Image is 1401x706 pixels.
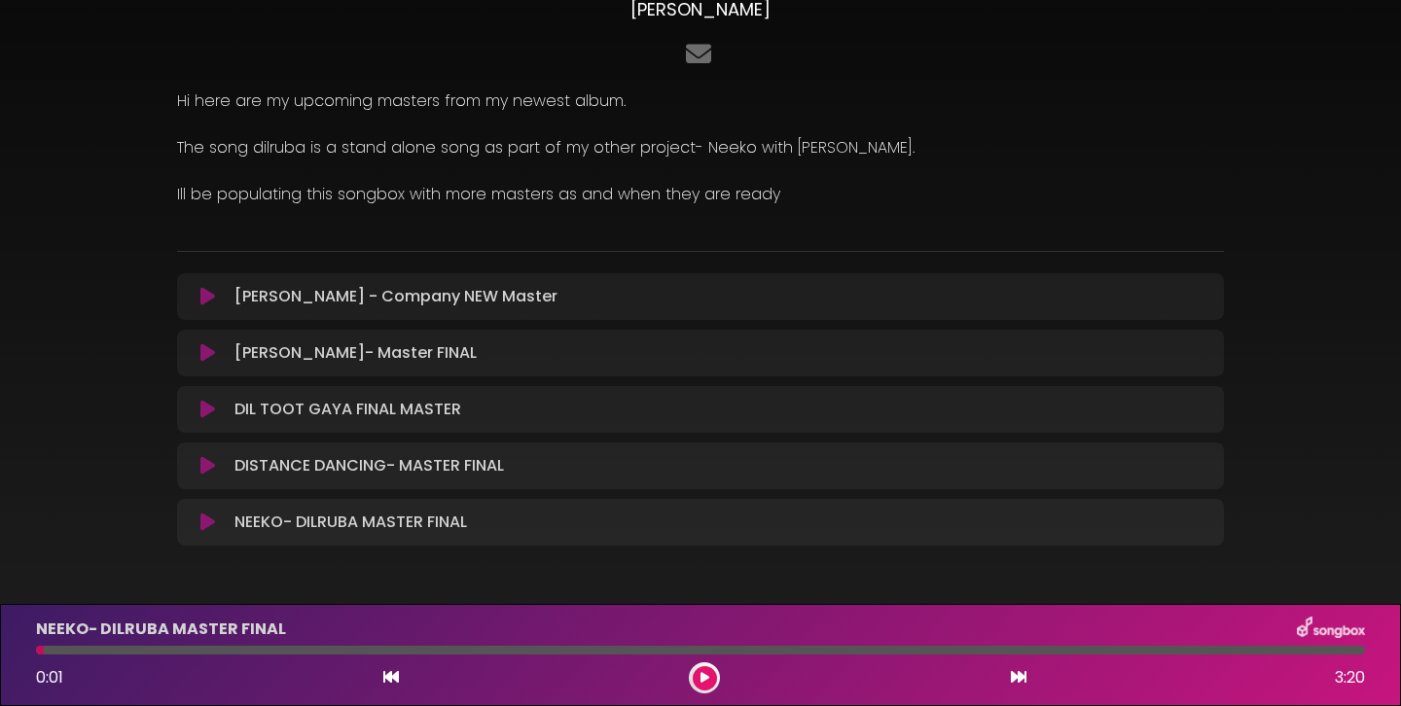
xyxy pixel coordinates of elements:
[177,183,1224,206] p: Ill be populating this songbox with more masters as and when they are ready
[234,285,557,308] p: [PERSON_NAME] - Company NEW Master
[1297,617,1365,642] img: songbox-logo-white.png
[234,511,467,534] p: NEEKO- DILRUBA MASTER FINAL
[36,618,286,641] p: NEEKO- DILRUBA MASTER FINAL
[234,398,461,421] p: DIL TOOT GAYA FINAL MASTER
[234,341,477,365] p: [PERSON_NAME]- Master FINAL
[177,89,1224,113] p: Hi here are my upcoming masters from my newest album.
[177,136,1224,159] p: The song dilruba is a stand alone song as part of my other project- Neeko with [PERSON_NAME].
[234,454,504,477] p: DISTANCE DANCING- MASTER FINAL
